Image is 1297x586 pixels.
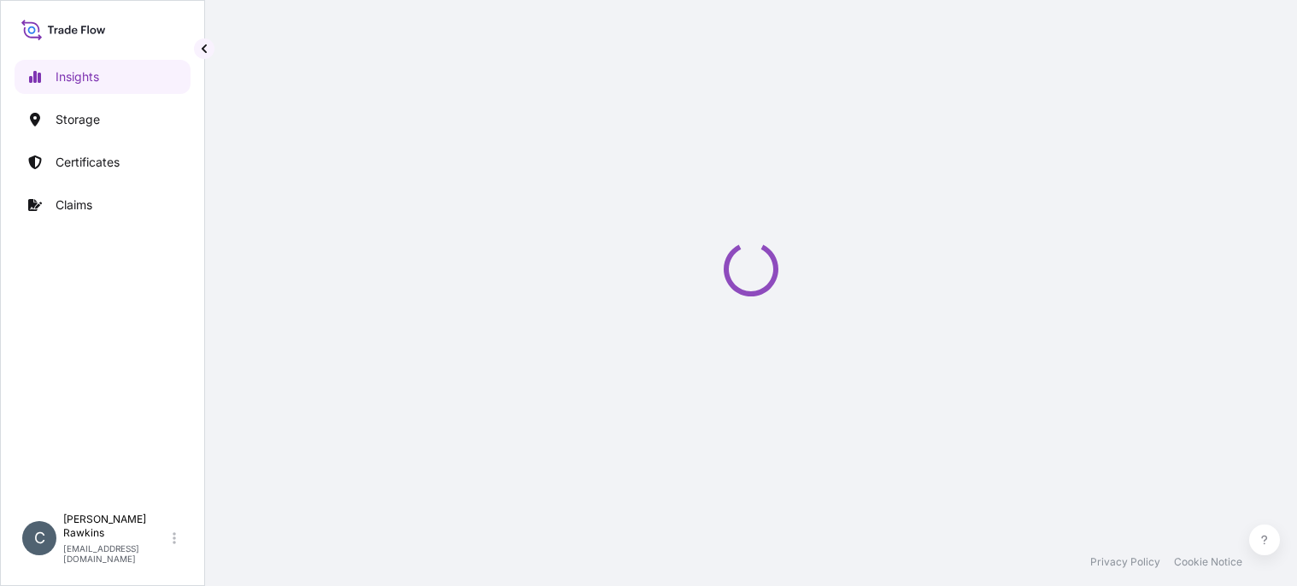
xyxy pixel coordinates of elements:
[15,188,191,222] a: Claims
[56,111,100,128] p: Storage
[56,154,120,171] p: Certificates
[63,513,169,540] p: [PERSON_NAME] Rawkins
[34,530,45,547] span: C
[15,60,191,94] a: Insights
[63,543,169,564] p: [EMAIL_ADDRESS][DOMAIN_NAME]
[1090,555,1160,569] a: Privacy Policy
[56,196,92,214] p: Claims
[56,68,99,85] p: Insights
[1174,555,1242,569] a: Cookie Notice
[15,145,191,179] a: Certificates
[15,103,191,137] a: Storage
